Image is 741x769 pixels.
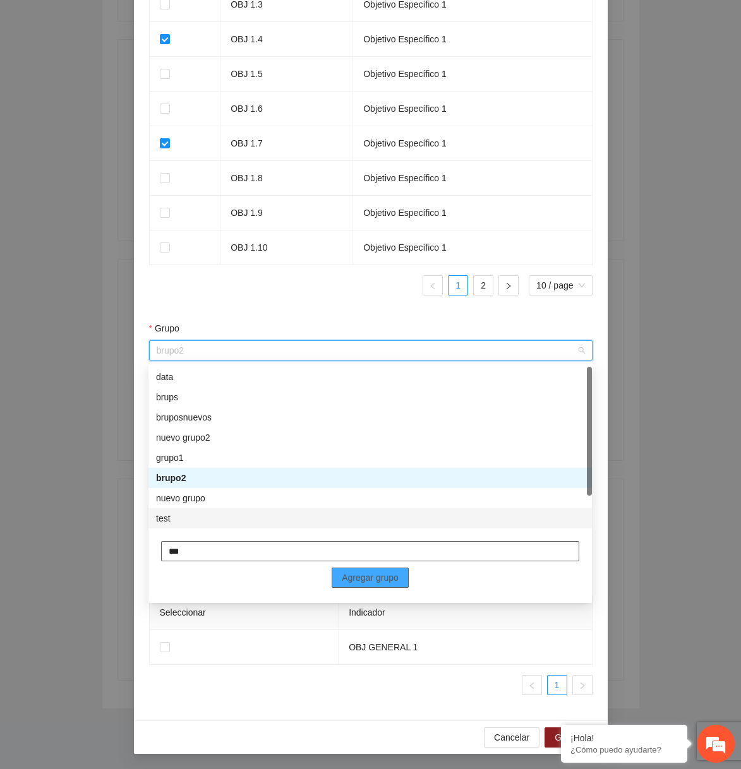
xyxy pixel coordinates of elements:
[353,57,592,92] td: Objetivo Específico 1
[572,675,593,695] button: right
[156,471,584,485] div: brupo2
[156,370,584,384] div: data
[353,22,592,57] td: Objetivo Específico 1
[353,230,592,265] td: Objetivo Específico 1
[148,508,592,528] div: test
[220,126,353,161] td: OBJ 1.7
[570,745,678,754] p: ¿Cómo puedo ayudarte?
[498,275,519,295] button: right
[148,387,592,407] div: brups
[498,275,519,295] li: Next Page
[429,282,437,290] span: left
[528,682,536,689] span: left
[150,595,339,630] th: Seleccionar
[449,276,467,295] a: 1
[156,431,584,444] div: nuevo grupo2
[73,169,174,296] span: Estamos en línea.
[505,282,512,290] span: right
[570,733,678,743] div: ¡Hola!
[148,488,592,508] div: nuevo grupo
[156,410,584,424] div: bruposnuevos
[448,275,468,295] li: 1
[548,676,567,694] a: 1
[156,451,584,465] div: grupo1
[148,367,592,387] div: data
[545,727,597,748] button: Guardar
[220,57,353,92] td: OBJ 1.5
[547,675,567,695] li: 1
[423,275,443,295] button: left
[339,595,592,630] th: Indicador
[156,491,584,505] div: nuevo grupo
[148,448,592,468] div: grupo1
[572,675,593,695] li: Next Page
[473,275,493,295] li: 2
[522,675,542,695] li: Previous Page
[353,92,592,126] td: Objetivo Específico 1
[156,390,584,404] div: brups
[529,275,592,295] div: Page Size
[220,92,353,126] td: OBJ 1.6
[342,571,399,585] span: Agregar grupo
[423,275,443,295] li: Previous Page
[6,345,241,389] textarea: Escriba su mensaje y pulse “Intro”
[148,427,592,448] div: nuevo grupo2
[555,730,587,744] span: Guardar
[353,161,592,196] td: Objetivo Específico 1
[66,64,212,81] div: Chatee con nosotros ahora
[207,6,238,37] div: Minimizar ventana de chat en vivo
[353,196,592,230] td: Objetivo Específico 1
[149,321,179,335] label: Grupo
[536,276,584,295] span: 10 / page
[220,22,353,57] td: OBJ 1.4
[332,568,409,588] button: Agregar grupo
[220,161,353,196] td: OBJ 1.8
[474,276,493,295] a: 2
[522,675,542,695] button: left
[156,511,584,525] div: test
[494,730,529,744] span: Cancelar
[339,630,592,665] td: OBJ GENERAL 1
[579,682,586,689] span: right
[157,341,585,360] span: brupo2
[148,468,592,488] div: brupo2
[353,126,592,161] td: Objetivo Específico 1
[220,230,353,265] td: OBJ 1.10
[220,196,353,230] td: OBJ 1.9
[484,727,539,748] button: Cancelar
[148,407,592,427] div: bruposnuevos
